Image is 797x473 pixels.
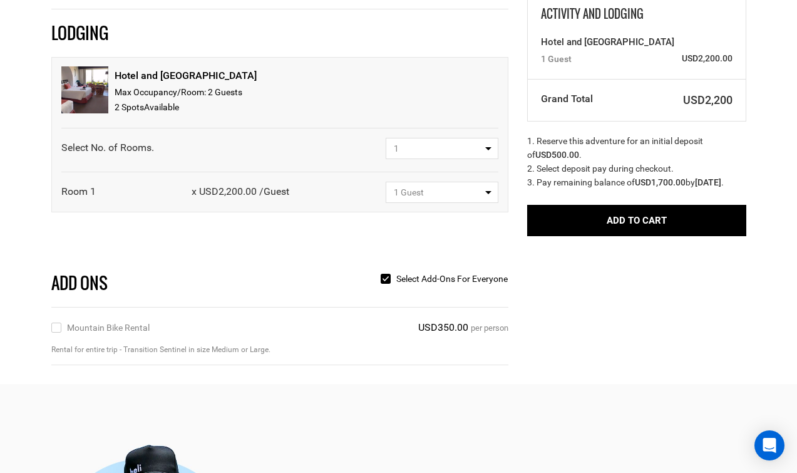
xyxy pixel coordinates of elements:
[386,138,498,159] button: 1
[527,162,746,175] div: 2. Select deposit pay during checkout.
[418,321,508,333] a: USD350.00 per person
[264,185,289,197] span: Guest
[115,100,257,115] div: Available
[238,87,242,97] span: s
[635,177,686,187] b: USD1,700.00
[51,345,508,355] div: Rental for entire trip - Transition Sentinel in size Medium or Large.
[754,430,784,460] div: Open Intercom Messenger
[42,22,518,44] div: LODGING
[535,150,579,160] b: USD500.00
[140,102,144,112] span: s
[527,175,746,189] div: 3. Pay remaining balance of by .
[394,187,424,197] span: 1 Guest
[629,92,733,108] span: USD2,200
[394,143,399,153] span: 1
[527,205,746,236] button: Add to Cart
[61,185,96,199] div: Room 1
[527,134,746,162] div: 1. Reserve this adventure for an initial deposit of .
[115,102,140,112] span: 2 Spot
[61,141,154,155] div: Select No. of Rooms.
[381,272,508,286] label: Select add-ons for everyone
[115,66,257,85] div: Hotel and [GEOGRAPHIC_DATA]
[115,85,257,100] div: Max Occupancy/Room: 2 Guest
[541,53,572,65] span: 1 Guest
[541,93,593,105] b: Grand Total
[192,185,289,199] div: x USD2,200.00 /
[471,323,508,333] span: per person
[51,321,150,335] label: Mountain Bike Rental
[61,66,108,113] img: e2c4d1cf-647d-42f7-9197-ab01abfa3079_344_d1b29f5fe415789feb37f941990a719c_loc_ngl.jpg
[620,52,733,65] span: USD2,200.00
[695,177,721,187] b: [DATE]
[386,182,498,203] button: 1 Guest
[42,272,319,294] div: Add ons
[541,26,733,52] div: Hotel and [GEOGRAPHIC_DATA]
[532,6,743,23] div: Activity and Lodging
[418,321,468,333] span: USD350.00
